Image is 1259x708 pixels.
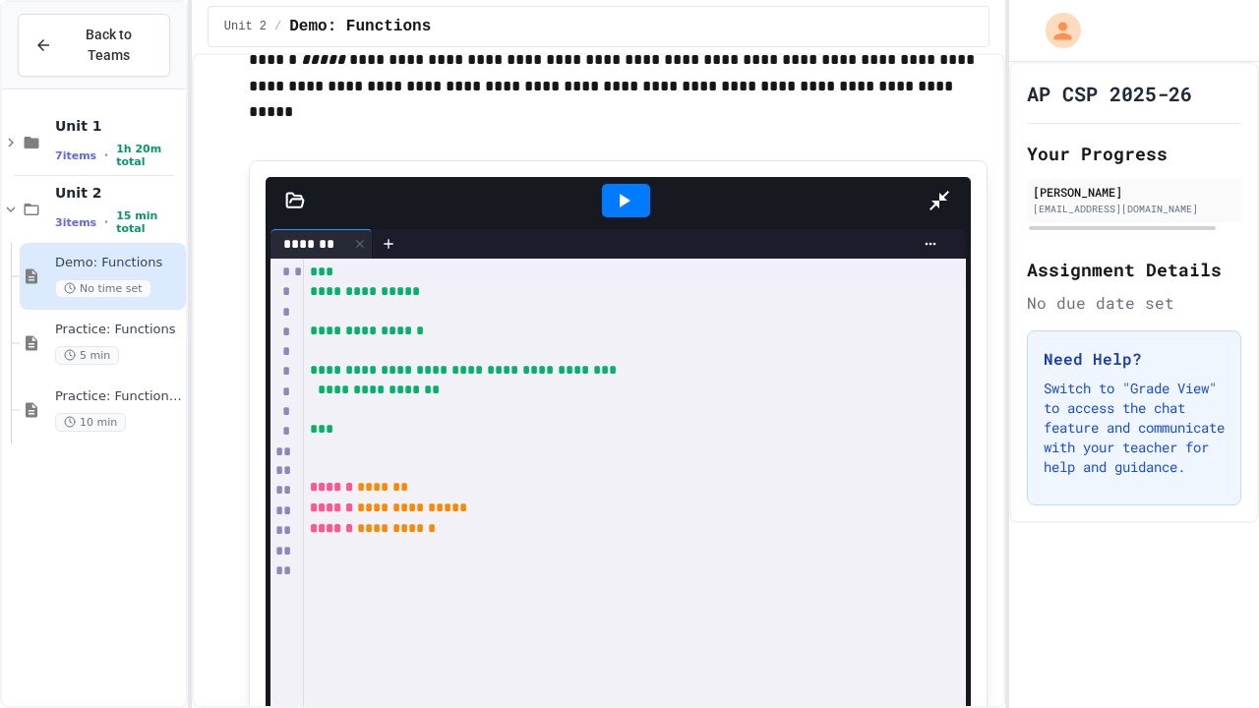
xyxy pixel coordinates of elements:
span: Unit 2 [224,19,267,34]
span: 10 min [55,413,126,432]
p: Switch to "Grade View" to access the chat feature and communicate with your teacher for help and ... [1044,379,1225,477]
span: • [104,214,108,230]
h2: Assignment Details [1027,256,1241,283]
div: No due date set [1027,291,1241,315]
span: Demo: Functions [55,255,182,271]
div: My Account [1025,8,1086,53]
span: Practice: Functions, cont. [55,388,182,405]
h2: Your Progress [1027,140,1241,167]
h1: AP CSP 2025-26 [1027,80,1192,107]
span: / [274,19,281,34]
span: Unit 2 [55,184,182,202]
div: [PERSON_NAME] [1033,183,1235,201]
span: Practice: Functions [55,322,182,338]
span: 15 min total [116,209,182,235]
span: • [104,147,108,163]
span: Back to Teams [64,25,153,66]
span: No time set [55,279,151,298]
span: Demo: Functions [289,15,431,38]
span: 1h 20m total [116,143,182,168]
span: 3 items [55,216,96,229]
span: 7 items [55,149,96,162]
button: Back to Teams [18,14,170,77]
span: Unit 1 [55,117,182,135]
h3: Need Help? [1044,347,1225,371]
span: 5 min [55,346,119,365]
div: [EMAIL_ADDRESS][DOMAIN_NAME] [1033,202,1235,216]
